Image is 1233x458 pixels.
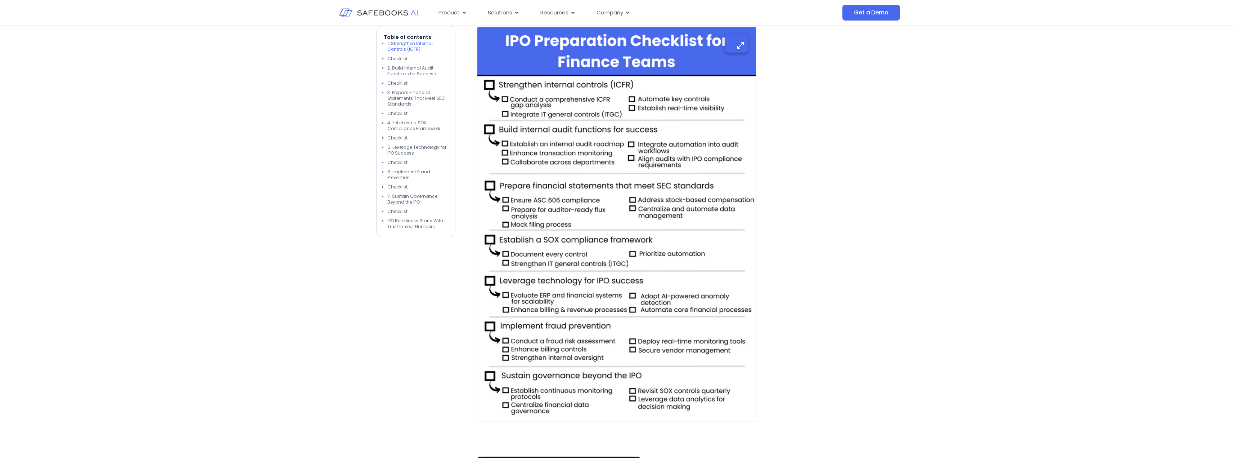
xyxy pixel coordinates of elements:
[387,169,448,181] li: 6. Implement Fraud Prevention
[387,80,448,86] li: Checklist
[387,144,448,156] li: 5. Leverage Technology for IPO Success
[387,41,448,52] li: 1. Strengthen Internal Controls (ICFR)
[384,34,448,41] p: Table of contents:
[433,6,770,20] nav: Menu
[540,9,568,17] span: Resources
[387,56,448,62] li: Checklist
[854,9,888,16] span: Get a Demo
[488,9,512,17] span: Solutions
[597,9,623,17] span: Company
[387,160,448,165] li: Checklist
[387,90,448,107] li: 3. Prepare Financial Statements That Meet SEC Standards
[433,6,770,20] div: Menu Toggle
[387,194,448,205] li: 7. Sustain Governance Beyond the IPO
[387,135,448,141] li: Checklist
[387,184,448,190] li: Checklist
[387,218,448,230] li: IPO Readiness Starts With Trust in Your Numbers
[387,120,448,132] li: 4. Establish a SOX Compliance Framework
[387,65,448,77] li: 2. Build Internal Audit Functions for Success
[842,5,900,21] a: Get a Demo
[387,209,448,214] li: Checklist
[387,111,448,116] li: Checklist
[438,9,460,17] span: Product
